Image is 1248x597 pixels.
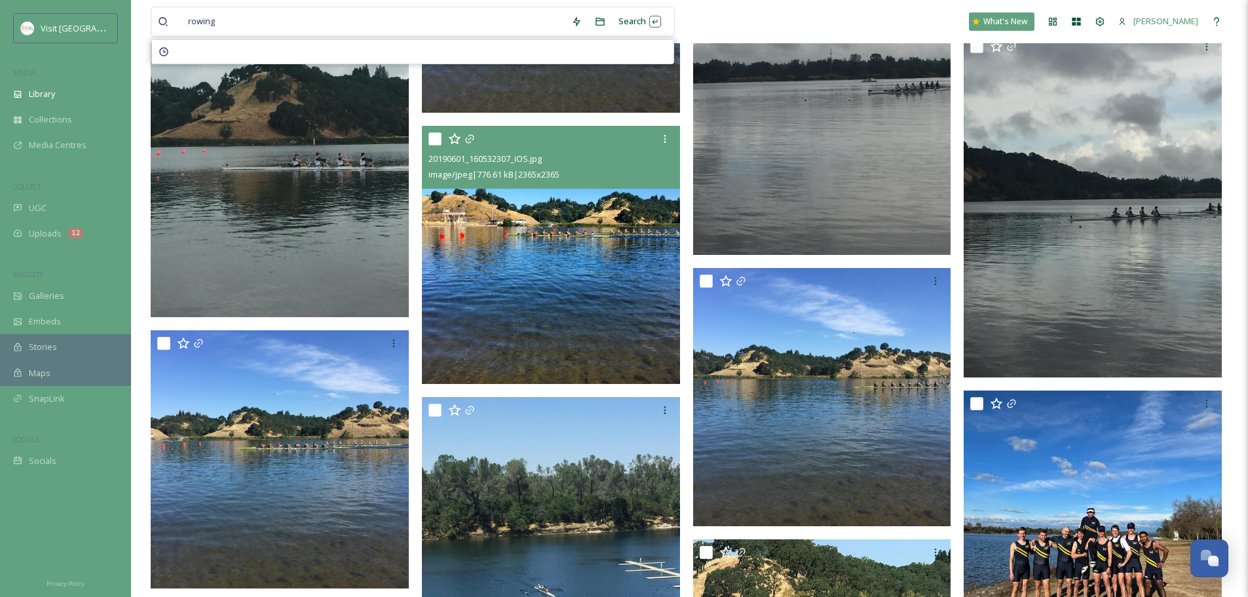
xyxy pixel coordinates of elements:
[29,113,72,126] span: Collections
[181,12,221,31] span: rowing
[29,227,62,240] span: Uploads
[428,168,559,180] span: image/jpeg | 776.61 kB | 2365 x 2365
[13,182,41,191] span: COLLECT
[1112,9,1205,34] a: [PERSON_NAME]
[151,330,409,588] img: 20190601_160529230_iOS.jpg
[969,12,1034,31] a: What's New
[1133,15,1198,27] span: [PERSON_NAME]
[29,341,57,353] span: Stories
[29,290,64,302] span: Galleries
[1190,539,1228,577] button: Open Chat
[47,575,85,590] a: Privacy Policy
[68,228,83,239] div: 12
[13,269,43,279] span: WIDGETS
[47,579,85,588] span: Privacy Policy
[29,139,86,151] span: Media Centres
[41,22,207,34] span: Visit [GEOGRAPHIC_DATA][PERSON_NAME]
[29,455,56,467] span: Socials
[428,153,542,164] span: 20190601_160532307_iOS.jpg
[13,434,39,444] span: SOCIALS
[29,393,65,405] span: SnapLink
[29,88,55,100] span: Library
[29,315,61,328] span: Embeds
[21,22,34,35] img: images.png
[612,9,668,34] div: Search
[29,202,47,214] span: UGC
[964,33,1222,377] img: 20190519_150605213_iOS.jpg
[29,367,50,379] span: Maps
[13,67,36,77] span: MEDIA
[693,268,951,526] img: 20190601_160526329_iOS.jpg
[422,126,680,384] img: 20190601_160532307_iOS.jpg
